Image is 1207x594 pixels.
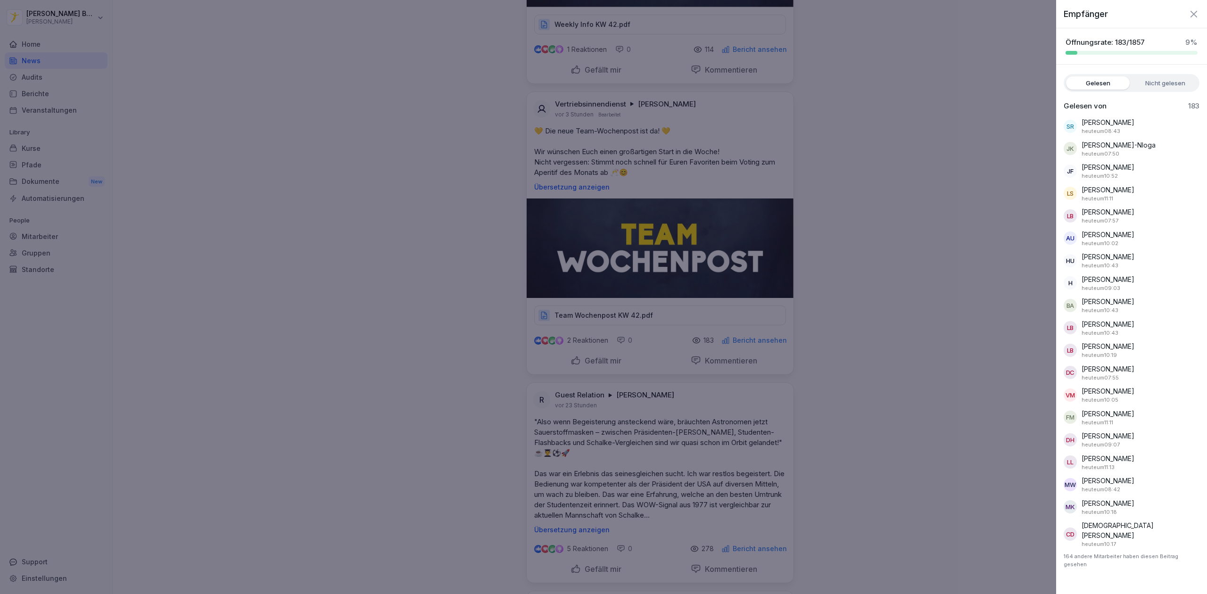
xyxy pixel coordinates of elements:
p: 164 andere Mitarbeiter haben diesen Beitrag gesehen [1064,553,1199,568]
div: JF [1064,165,1077,178]
p: [PERSON_NAME] [1082,341,1134,351]
p: 13. Oktober 2025 um 07:50 [1082,150,1119,158]
p: 13. Oktober 2025 um 10:52 [1082,172,1118,180]
p: [PERSON_NAME] [1082,409,1134,419]
p: Öffnungsrate: 183/1857 [1066,38,1145,47]
p: [PERSON_NAME] [1082,386,1134,396]
p: [PERSON_NAME] [1082,498,1134,508]
p: [PERSON_NAME] [1082,185,1134,195]
p: 13. Oktober 2025 um 10:05 [1082,396,1118,404]
p: 13. Oktober 2025 um 10:02 [1082,239,1118,247]
p: [PERSON_NAME] [1082,117,1134,127]
p: 13. Oktober 2025 um 11:11 [1082,419,1113,427]
p: [DEMOGRAPHIC_DATA][PERSON_NAME] [1082,520,1199,540]
div: BA [1064,299,1077,312]
p: 13. Oktober 2025 um 10:43 [1082,306,1118,314]
div: LL [1064,455,1077,469]
p: 13. Oktober 2025 um 10:43 [1082,262,1118,270]
p: [PERSON_NAME] [1082,207,1134,217]
div: LB [1064,321,1077,334]
div: FM [1064,411,1077,424]
p: [PERSON_NAME] [1082,297,1134,306]
div: LB [1064,344,1077,357]
p: [PERSON_NAME] [1082,230,1134,239]
div: VM [1064,388,1077,402]
p: [PERSON_NAME] [1082,274,1134,284]
p: 13. Oktober 2025 um 09:03 [1082,284,1120,292]
p: 13. Oktober 2025 um 08:42 [1082,486,1120,494]
p: 13. Oktober 2025 um 07:55 [1082,374,1119,382]
p: [PERSON_NAME] [1082,319,1134,329]
p: [PERSON_NAME] [1082,431,1134,441]
div: JK [1064,142,1077,155]
p: [PERSON_NAME] [1082,162,1134,172]
div: HU [1064,254,1077,267]
p: [PERSON_NAME] [1082,364,1134,374]
div: LS [1064,187,1077,200]
div: DH [1064,433,1077,446]
p: [PERSON_NAME] [1082,454,1134,463]
div: DC [1064,366,1077,379]
p: [PERSON_NAME] [1082,476,1134,486]
div: MK [1064,500,1077,513]
p: 13. Oktober 2025 um 10:18 [1082,508,1117,516]
p: 9 % [1185,38,1198,47]
div: H [1064,276,1077,289]
div: CD [1064,528,1077,541]
p: 183 [1188,101,1199,111]
p: Empfänger [1064,8,1108,20]
div: MW [1064,478,1077,491]
p: [PERSON_NAME] [1082,252,1134,262]
p: 13. Oktober 2025 um 10:19 [1082,351,1117,359]
p: [PERSON_NAME]-Nloga [1082,140,1156,150]
div: LB [1064,209,1077,223]
p: Gelesen von [1064,101,1107,111]
div: SR [1064,120,1077,133]
label: Gelesen [1066,76,1130,90]
div: AU [1064,231,1077,245]
p: 13. Oktober 2025 um 09:07 [1082,441,1120,449]
p: 13. Oktober 2025 um 11:11 [1082,195,1113,203]
p: 13. Oktober 2025 um 08:43 [1082,127,1120,135]
p: 13. Oktober 2025 um 07:57 [1082,217,1118,225]
p: 13. Oktober 2025 um 11:13 [1082,463,1115,471]
p: 13. Oktober 2025 um 10:17 [1082,540,1116,548]
p: 13. Oktober 2025 um 10:43 [1082,329,1118,337]
label: Nicht gelesen [1133,76,1197,90]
